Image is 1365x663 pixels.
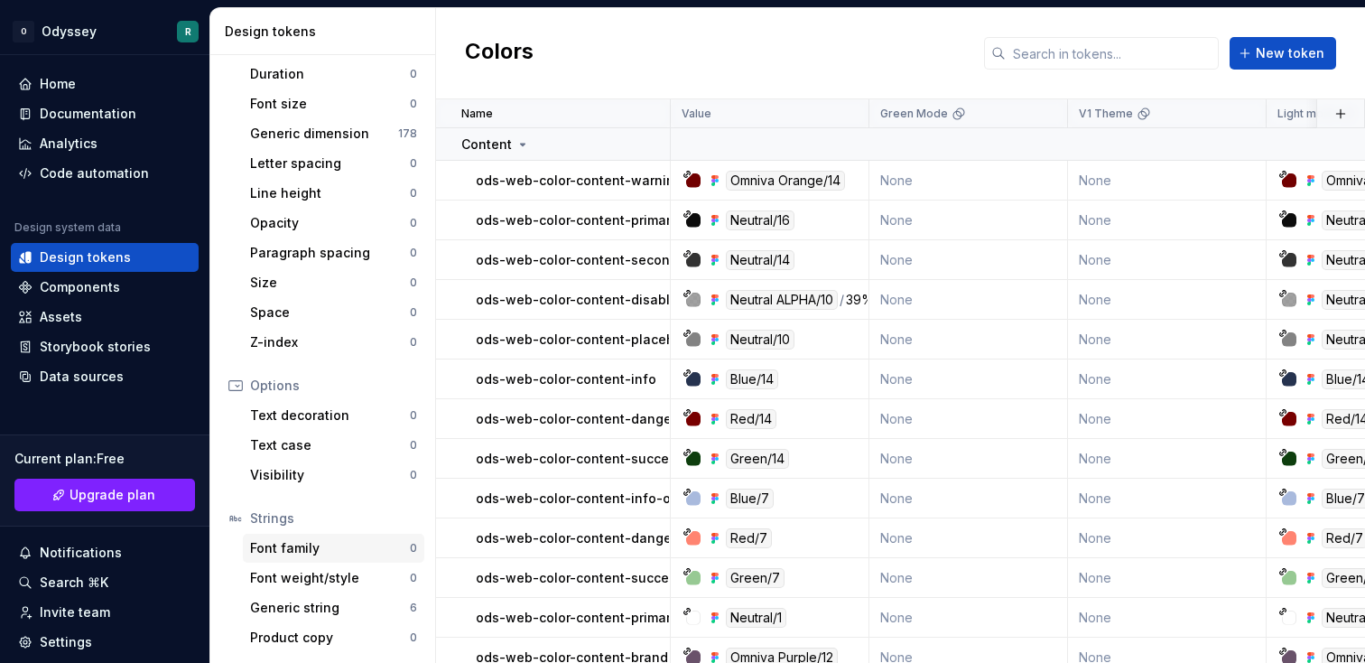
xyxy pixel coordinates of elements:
div: 0 [410,97,417,111]
div: 0 [410,630,417,645]
div: Neutral/16 [726,210,794,230]
td: None [869,280,1068,320]
a: Letter spacing0 [243,149,424,178]
a: Line height0 [243,179,424,208]
a: Generic dimension178 [243,119,424,148]
button: New token [1230,37,1336,70]
input: Search in tokens... [1006,37,1219,70]
div: Omniva Orange/14 [726,171,845,191]
td: None [1068,518,1267,558]
div: Font size [250,95,410,113]
a: Opacity0 [243,209,424,238]
div: Duration [250,65,410,83]
td: None [869,240,1068,280]
div: 0 [410,468,417,482]
a: Font weight/style0 [243,564,424,593]
a: Code automation [11,159,199,188]
div: Generic string [250,599,410,617]
td: None [1068,201,1267,240]
p: Light mode [1277,107,1338,121]
a: Upgrade plan [14,479,195,511]
a: Visibility0 [243,461,424,490]
td: None [1068,598,1267,638]
td: None [869,161,1068,201]
a: Duration0 [243,60,424,89]
button: Search ⌘K [11,568,199,597]
td: None [1068,280,1267,320]
div: Neutral/10 [726,330,794,350]
td: None [1068,320,1267,360]
a: Size0 [243,268,424,297]
a: Analytics [11,129,199,158]
div: 6 [410,601,417,615]
a: Storybook stories [11,332,199,361]
div: Space [250,303,410,322]
p: ods-web-color-content-primary-on-inverted [476,609,758,627]
td: None [869,598,1068,638]
div: Settings [40,633,92,651]
div: 39% [846,290,874,310]
div: Assets [40,308,82,326]
a: Home [11,70,199,98]
div: Components [40,278,120,296]
a: Invite team [11,598,199,627]
div: Design tokens [40,248,131,266]
div: 0 [410,438,417,453]
a: Documentation [11,99,199,128]
div: Storybook stories [40,338,151,356]
p: ods-web-color-content-warning [476,172,682,190]
p: ods-web-color-content-disabled [476,291,686,309]
div: Z-index [250,333,410,351]
td: None [869,558,1068,598]
p: ods-web-color-content-secondary [476,251,698,269]
div: 0 [410,246,417,260]
div: Strings [250,509,417,528]
div: Notifications [40,544,122,562]
a: Font family0 [243,534,424,563]
div: / [840,290,844,310]
div: Documentation [40,105,136,123]
a: Z-index0 [243,328,424,357]
div: 0 [410,186,417,201]
div: Neutral/1 [726,608,786,628]
p: V1 Theme [1079,107,1133,121]
a: Paragraph spacing0 [243,238,424,267]
div: 0 [410,156,417,171]
div: Red/7 [726,528,772,548]
div: Text case [250,436,410,454]
td: None [869,439,1068,479]
div: 0 [410,408,417,423]
div: Neutral ALPHA/10 [726,290,838,310]
div: Analytics [40,135,97,153]
td: None [869,479,1068,518]
td: None [1068,161,1267,201]
a: Product copy0 [243,623,424,652]
div: Font weight/style [250,569,410,587]
td: None [869,518,1068,558]
p: Name [461,107,493,121]
h2: Colors [465,37,534,70]
p: ods-web-color-content-info-on-inverted [476,490,738,508]
div: Red/14 [726,409,776,429]
p: Content [461,135,512,154]
td: None [1068,240,1267,280]
p: ods-web-color-content-info [476,370,656,388]
div: Green/14 [726,449,789,469]
a: Settings [11,628,199,657]
td: None [869,360,1068,399]
td: None [1068,558,1267,598]
div: Generic dimension [250,125,398,143]
div: Size [250,274,410,292]
div: R [185,24,191,39]
a: Generic string6 [243,593,424,622]
p: ods-web-color-content-success [476,450,683,468]
a: Font size0 [243,89,424,118]
div: O [13,21,34,42]
p: ods-web-color-content-danger-on-inverted [476,529,757,547]
div: Visibility [250,466,410,484]
div: Invite team [40,603,110,621]
p: ods-web-color-content-placeholder [476,331,707,349]
div: Line height [250,184,410,202]
div: Letter spacing [250,154,410,173]
span: Upgrade plan [70,486,155,504]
